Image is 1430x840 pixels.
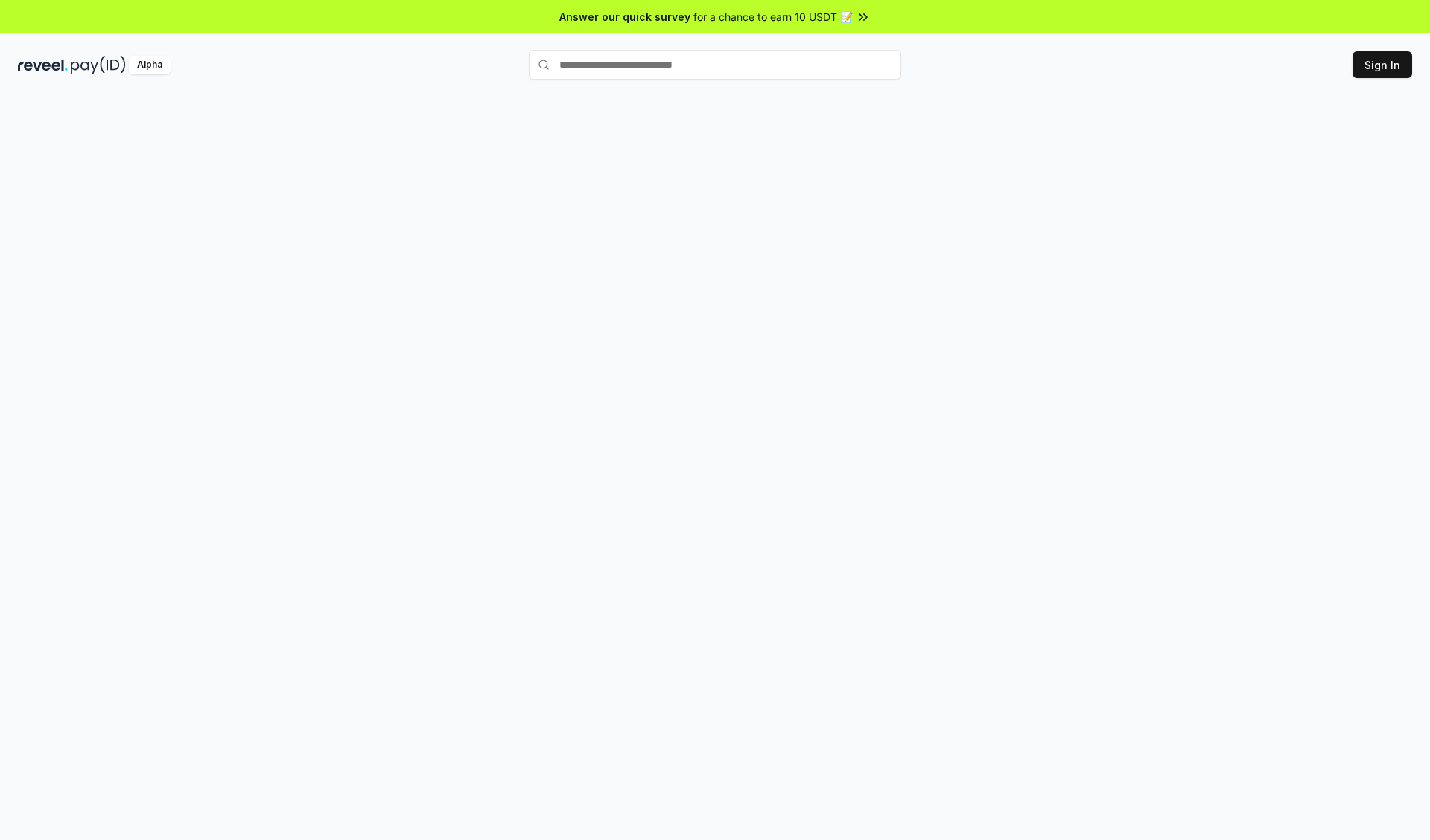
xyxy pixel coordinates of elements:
div: Alpha [129,56,171,74]
span: for a chance to earn 10 USDT 📝 [693,9,853,25]
button: Sign In [1353,51,1412,78]
span: Answer our quick survey [559,9,690,25]
img: pay_id [71,56,126,74]
img: reveel_dark [18,56,68,74]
